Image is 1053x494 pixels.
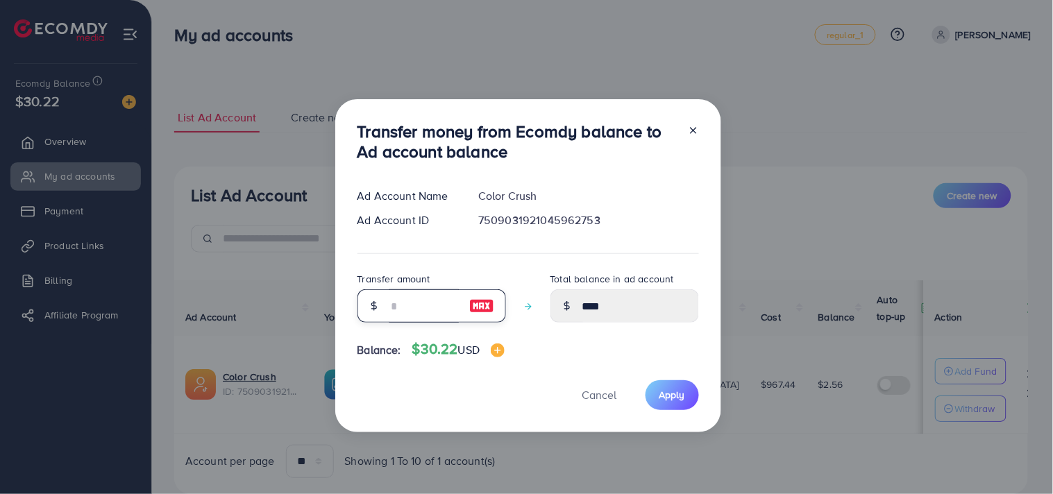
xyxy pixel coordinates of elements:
[994,432,1043,484] iframe: Chat
[458,342,480,357] span: USD
[346,188,468,204] div: Ad Account Name
[659,388,685,402] span: Apply
[346,212,468,228] div: Ad Account ID
[646,380,699,410] button: Apply
[412,341,505,358] h4: $30.22
[565,380,634,410] button: Cancel
[357,121,677,162] h3: Transfer money from Ecomdy balance to Ad account balance
[550,272,674,286] label: Total balance in ad account
[467,212,709,228] div: 7509031921045962753
[357,272,430,286] label: Transfer amount
[469,298,494,314] img: image
[582,387,617,402] span: Cancel
[491,343,505,357] img: image
[467,188,709,204] div: Color Crush
[357,342,401,358] span: Balance:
